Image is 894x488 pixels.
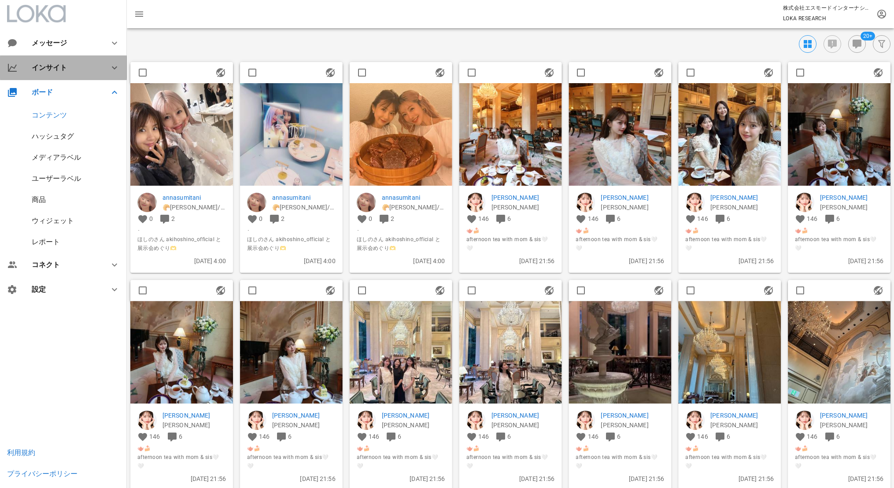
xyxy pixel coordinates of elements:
[478,433,489,440] span: 146
[32,88,99,96] div: ボード
[357,411,376,430] img: haruka_yamazaki
[272,411,336,420] a: [PERSON_NAME]
[272,420,336,430] p: 山崎 春佳
[836,215,840,222] span: 6
[507,215,511,222] span: 6
[807,215,817,222] span: 146
[137,453,226,470] span: afternoon tea with mom & sis🤍🤍
[491,193,555,202] p: haruka_yamazaki
[247,226,336,235] span: ･
[247,235,336,253] span: ほしのさん akihoshino_official と展示会めぐり🫶
[617,215,621,222] span: 6
[783,4,871,12] p: 株式会社エスモードインターナショナル
[247,411,266,430] img: haruka_yamazaki
[247,474,336,484] p: [DATE] 21:56
[130,83,233,186] img: 1483995557413445_18531327448013298_5223078255846079523_n.jpg
[820,411,883,420] a: [PERSON_NAME]
[466,235,555,253] span: afternoon tea with mom & sis🤍🤍
[459,83,562,186] img: 1483960556964986_18525096403020150_158170654727224536_n.jpg
[357,453,445,470] span: afternoon tea with mom & sis🤍🤍
[861,32,875,40] span: Badge
[149,433,160,440] span: 146
[32,195,46,204] a: 商品
[807,433,817,440] span: 146
[685,453,774,470] span: afternoon tea with mom & sis🤍🤍
[466,411,486,430] img: haruka_yamazaki
[32,216,74,225] a: ウィジェット
[588,433,598,440] span: 146
[247,193,266,212] img: annasumitani
[350,301,452,404] img: 1483966557435580_18525096463020150_2061056498613590419_n.jpg
[32,111,67,119] a: コンテンツ
[382,411,445,420] p: haruka_yamazaki
[32,238,60,246] a: レポート
[149,215,153,222] span: 0
[569,83,671,186] img: 1483961557788465_18525096412020150_7217436227382010266_n.jpg
[137,193,157,212] img: annasumitani
[179,433,182,440] span: 6
[601,202,664,212] p: 山崎 春佳
[710,411,774,420] a: [PERSON_NAME]
[137,411,157,430] img: haruka_yamazaki
[272,202,336,212] p: 🥐住谷杏奈/ANNA SUMITANI🥐🇯🇵
[382,411,445,420] a: [PERSON_NAME]
[382,193,445,202] a: annasumitani
[272,193,336,202] a: annasumitani
[163,202,226,212] p: 🥐住谷杏奈/ANNA SUMITANI🥐🇯🇵
[795,193,814,212] img: haruka_yamazaki
[163,420,226,430] p: 山崎 春佳
[685,235,774,253] span: afternoon tea with mom & sis🤍🤍
[576,474,664,484] p: [DATE] 21:56
[350,83,452,186] img: 1483997555440042_18531327460013298_1149066980684539413_n.jpg
[7,470,78,478] div: プライバシーポリシー
[357,256,445,266] p: [DATE] 4:00
[247,453,336,470] span: afternoon tea with mom & sis🤍🤍
[795,226,883,235] span: 🫖🍰
[32,285,99,294] div: 設定
[710,420,774,430] p: 山崎 春佳
[357,193,376,212] img: annasumitani
[478,215,489,222] span: 146
[466,453,555,470] span: afternoon tea with mom & sis🤍🤍
[820,411,883,420] p: haruka_yamazaki
[710,411,774,420] p: haruka_yamazaki
[788,301,890,404] img: 1483970557725961_18525096490020150_6008847985565321001_n.jpg
[272,411,336,420] p: haruka_yamazaki
[459,301,562,404] img: 1483967557434656_18525096472020150_7953775848095865241_n.jpg
[491,411,555,420] a: [PERSON_NAME]
[7,448,35,457] a: 利用規約
[163,193,226,202] a: annasumitani
[466,193,486,212] img: haruka_yamazaki
[163,411,226,420] a: [PERSON_NAME]
[820,193,883,202] p: haruka_yamazaki
[601,420,664,430] p: 山崎 春佳
[466,444,555,453] span: 🫖🍰
[466,226,555,235] span: 🫖🍰
[259,215,262,222] span: 0
[32,174,81,183] div: ユーザーラベル
[788,83,890,186] img: 1483963559062182_18525096436020150_5383555412923411133_n.jpg
[281,215,284,222] span: 2
[137,256,226,266] p: [DATE] 4:00
[710,193,774,202] p: haruka_yamazaki
[357,474,445,484] p: [DATE] 21:56
[576,411,595,430] img: haruka_yamazaki
[130,301,233,404] img: 1483964557144989_18525096445020150_4548492449273674961_n.jpg
[795,453,883,470] span: afternoon tea with mom & sis🤍🤍
[357,226,445,235] span: ･
[795,256,883,266] p: [DATE] 21:56
[795,474,883,484] p: [DATE] 21:56
[369,215,372,222] span: 0
[685,256,774,266] p: [DATE] 21:56
[32,132,74,140] div: ハッシュタグ
[685,474,774,484] p: [DATE] 21:56
[163,411,226,420] p: haruka_yamazaki
[795,235,883,253] span: afternoon tea with mom & sis🤍🤍
[710,193,774,202] a: [PERSON_NAME]
[727,433,730,440] span: 6
[357,444,445,453] span: 🫖🍰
